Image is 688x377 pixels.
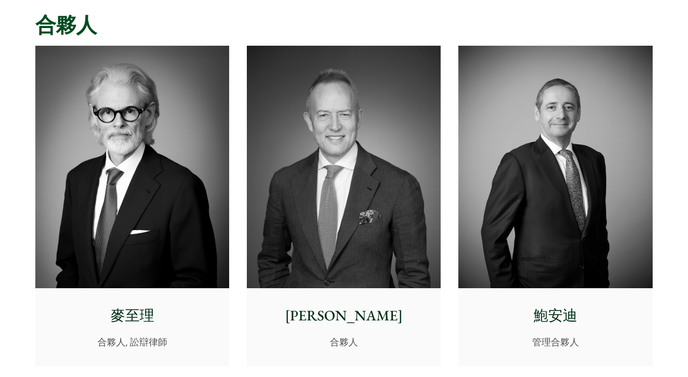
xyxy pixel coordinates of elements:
[467,335,644,349] p: 管理合夥人
[247,46,441,367] a: [PERSON_NAME] 合夥人
[467,305,644,327] p: 鮑安迪
[255,305,432,327] p: [PERSON_NAME]
[44,305,221,327] p: 麥至理
[44,335,221,349] p: 合夥人, 訟辯律師
[35,46,229,367] a: 麥至理 合夥人, 訟辯律師
[458,46,652,367] a: 鮑安迪 管理合夥人
[35,12,653,37] h2: 合夥人
[255,335,432,349] p: 合夥人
